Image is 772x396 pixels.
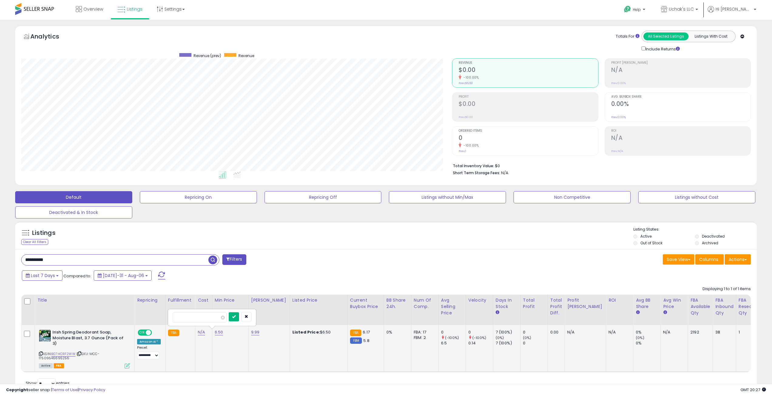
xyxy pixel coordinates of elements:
[611,100,750,109] h2: 0.00%
[21,239,48,245] div: Clear All Filters
[51,351,76,357] a: B07HCRF2WW
[39,351,99,360] span: | SKU: MCC-17509546695256
[690,330,708,335] div: 2192
[523,297,545,310] div: Total Profit
[611,61,750,65] span: Profit [PERSON_NAME]
[459,61,598,65] span: Revenue
[292,330,343,335] div: $6.50
[63,273,91,279] span: Compared to:
[453,162,746,169] li: $0
[459,100,598,109] h2: $0.00
[39,330,130,368] div: ASIN:
[636,340,660,346] div: 0%
[472,335,486,340] small: (-100%)
[39,363,53,368] span: All listings currently available for purchase on Amazon
[567,330,601,335] div: N/A
[32,229,56,237] h5: Listings
[611,129,750,133] span: ROI
[363,329,370,335] span: 6.17
[414,330,434,335] div: FBA: 17
[468,330,493,335] div: 0
[292,329,320,335] b: Listed Price:
[459,134,598,143] h2: 0
[6,387,28,393] strong: Copyright
[292,297,345,303] div: Listed Price
[386,330,406,335] div: 0%
[453,163,494,168] b: Total Inventory Value:
[624,5,631,13] i: Get Help
[459,129,598,133] span: Ordered Items
[459,81,473,85] small: Prev: $6.50
[496,330,520,335] div: 7 (100%)
[640,234,652,239] label: Active
[715,297,733,316] div: FBA inbound Qty
[695,254,724,265] button: Columns
[636,335,644,340] small: (0%)
[103,272,144,279] span: [DATE]-31 - Aug-06
[703,286,751,292] div: Displaying 1 to 1 of 1 items
[633,227,757,232] p: Listing States:
[265,191,382,203] button: Repricing Off
[31,272,55,279] span: Last 7 Days
[739,330,764,335] div: 1
[550,330,560,335] div: 0.00
[441,297,463,316] div: Avg Selling Price
[198,297,210,303] div: Cost
[663,310,667,315] small: Avg Win Price.
[137,297,163,303] div: Repricing
[37,297,132,303] div: Title
[663,297,685,310] div: Avg Win Price
[461,143,479,148] small: -100.00%
[414,297,436,310] div: Num of Comp.
[459,149,466,153] small: Prev: 1
[445,335,459,340] small: (-100%)
[496,297,518,310] div: Days In Stock
[523,340,548,346] div: 0
[137,339,161,344] div: Amazon AI *
[140,191,257,203] button: Repricing On
[699,256,718,262] span: Columns
[643,32,689,40] button: All Selected Listings
[637,45,687,52] div: Include Returns
[611,95,750,99] span: Avg. Buybox Share
[386,297,409,310] div: BB Share 24h.
[222,254,246,265] button: Filters
[611,149,623,153] small: Prev: N/A
[608,297,631,303] div: ROI
[640,240,662,245] label: Out of Stock
[363,338,369,344] span: 5.8
[151,330,161,335] span: OFF
[54,363,64,368] span: FBA
[523,330,548,335] div: 0
[636,310,639,315] small: Avg BB Share.
[716,6,752,12] span: Hi [PERSON_NAME]
[636,297,658,310] div: Avg BB Share
[468,297,491,303] div: Velocity
[127,6,143,12] span: Listings
[633,7,641,12] span: Help
[168,330,179,336] small: FBA
[663,330,683,335] div: N/A
[238,53,254,58] span: Revenue
[39,330,51,342] img: 51fX6vf0fFL._SL40_.jpg
[496,340,520,346] div: 7 (100%)
[708,6,756,20] a: Hi [PERSON_NAME]
[514,191,631,203] button: Non Competitive
[611,134,750,143] h2: N/A
[636,330,660,335] div: 0%
[459,66,598,75] h2: $0.00
[251,329,260,335] a: 9.99
[663,254,694,265] button: Save View
[22,270,62,281] button: Last 7 Days
[52,387,78,393] a: Terms of Use
[725,254,751,265] button: Actions
[638,191,755,203] button: Listings without Cost
[496,310,499,315] small: Days In Stock.
[350,297,381,310] div: Current Buybox Price
[83,6,103,12] span: Overview
[702,234,725,239] label: Deactivated
[690,297,710,316] div: FBA Available Qty
[611,81,626,85] small: Prev: 0.00%
[194,53,221,58] span: Revenue (prev)
[550,297,562,316] div: Total Profit Diff.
